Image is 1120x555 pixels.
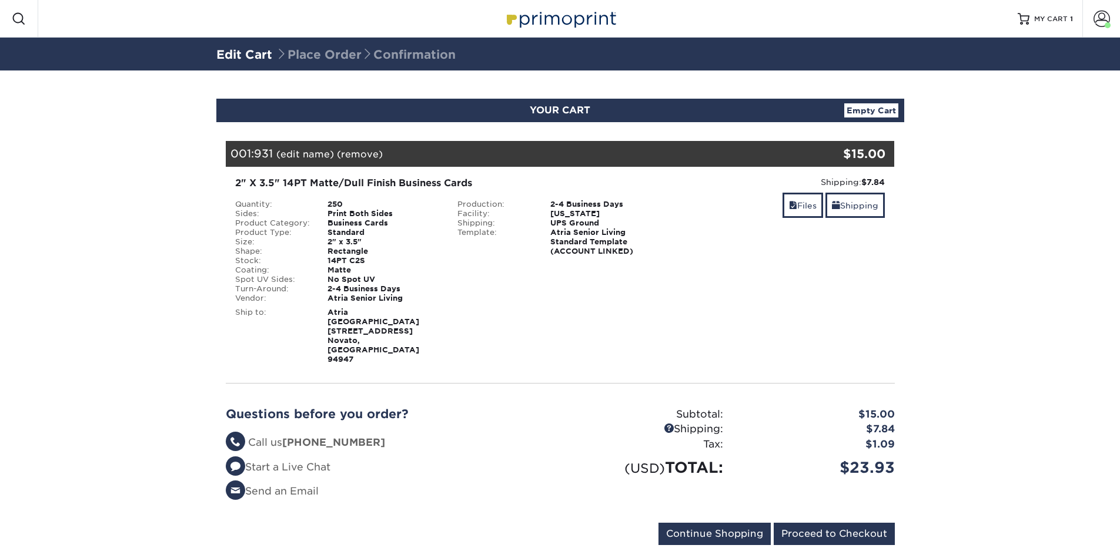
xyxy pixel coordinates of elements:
[226,461,330,473] a: Start a Live Chat
[530,105,590,116] span: YOUR CART
[658,523,771,545] input: Continue Shopping
[560,422,732,437] div: Shipping:
[732,407,904,422] div: $15.00
[1070,15,1073,23] span: 1
[541,200,671,209] div: 2-4 Business Days
[541,209,671,218] div: [US_STATE]
[226,294,319,303] div: Vendor:
[276,48,456,62] span: Place Order Confirmation
[319,294,449,303] div: Atria Senior Living
[254,147,273,160] span: 931
[449,218,541,228] div: Shipping:
[276,149,334,160] a: (edit name)
[732,456,904,479] div: $23.93
[783,193,823,218] a: Files
[541,228,671,256] div: Atria Senior Living Standard Template (ACCOUNT LINKED)
[319,237,449,247] div: 2" x 3.5"
[732,437,904,452] div: $1.09
[319,218,449,228] div: Business Cards
[319,265,449,275] div: Matte
[226,275,319,284] div: Spot UV Sides:
[319,256,449,265] div: 14PT C2S
[226,284,319,294] div: Turn-Around:
[226,218,319,228] div: Product Category:
[783,145,886,163] div: $15.00
[235,176,663,190] div: 2" X 3.5" 14PT Matte/Dull Finish Business Cards
[560,407,732,422] div: Subtotal:
[226,209,319,218] div: Sides:
[449,200,541,209] div: Production:
[319,200,449,209] div: 250
[449,209,541,218] div: Facility:
[226,407,551,421] h2: Questions before you order?
[502,6,619,31] img: Primoprint
[844,103,898,117] a: Empty Cart
[319,284,449,294] div: 2-4 Business Days
[226,247,319,256] div: Shape:
[282,436,385,448] strong: [PHONE_NUMBER]
[226,265,319,275] div: Coating:
[319,209,449,218] div: Print Both Sides
[226,200,319,209] div: Quantity:
[732,422,904,437] div: $7.84
[319,247,449,256] div: Rectangle
[861,177,885,187] strong: $7.84
[624,460,665,476] small: (USD)
[449,228,541,256] div: Template:
[1034,14,1068,24] span: MY CART
[226,228,319,237] div: Product Type:
[560,456,732,479] div: TOTAL:
[560,437,732,452] div: Tax:
[226,256,319,265] div: Stock:
[774,523,895,545] input: Proceed to Checkout
[226,237,319,247] div: Size:
[226,435,551,450] li: Call us
[226,308,319,364] div: Ship to:
[680,176,885,188] div: Shipping:
[216,48,272,62] a: Edit Cart
[832,201,840,210] span: shipping
[319,228,449,237] div: Standard
[825,193,885,218] a: Shipping
[226,141,783,167] div: 001:
[789,201,797,210] span: files
[327,308,419,364] strong: Atria [GEOGRAPHIC_DATA] [STREET_ADDRESS] Novato, [GEOGRAPHIC_DATA] 94947
[319,275,449,284] div: No Spot UV
[337,149,383,160] a: (remove)
[226,485,319,497] a: Send an Email
[541,218,671,228] div: UPS Ground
